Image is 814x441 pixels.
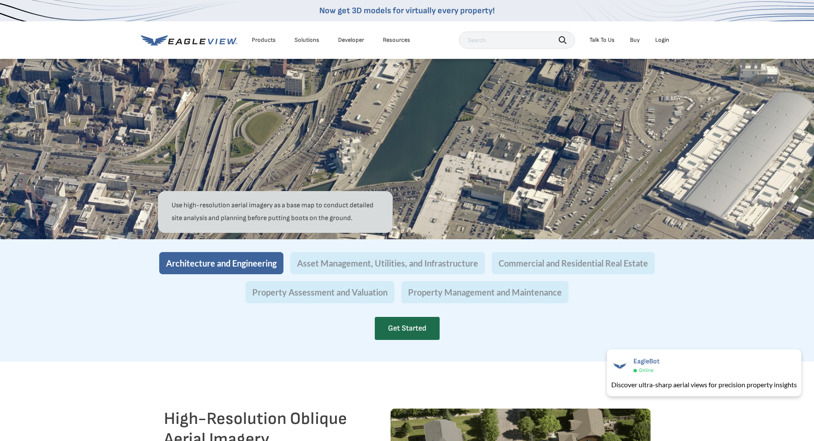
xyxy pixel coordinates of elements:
button: Property Assessment and Valuation [245,281,394,303]
button: Commercial and Residential Real Estate [492,252,655,274]
div: Resources [383,36,410,44]
a: Now get 3D models for virtually every property! [319,6,495,16]
a: Developer [338,36,364,44]
div: Products [252,36,276,44]
button: Property Management and Maintenance [401,281,569,303]
span: Online [639,367,654,374]
div: Login [655,36,669,44]
a: Get Started [375,317,440,340]
input: Search [459,32,575,49]
button: Asset Management, Utilities, and Infrastructure [290,252,485,274]
div: Solutions [295,36,319,44]
span: EagleBot [633,357,659,366]
div: Discover ultra-sharp aerial views for precision property insights [611,380,797,390]
div: Talk To Us [589,36,615,44]
img: EagleBot [611,357,628,374]
a: Buy [630,36,640,44]
p: Use high-resolution aerial imagery as a base map to conduct detailed site analysis and planning b... [172,199,379,225]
